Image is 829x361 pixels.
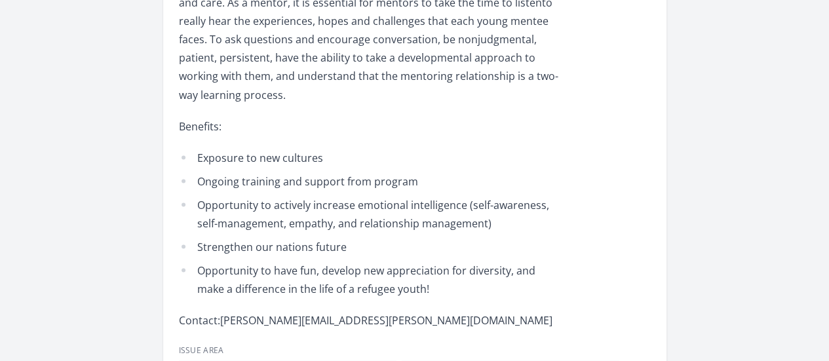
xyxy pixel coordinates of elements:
[179,261,562,297] li: Opportunity to have fun, develop new appreciation for diversity, and make a difference in the lif...
[179,117,562,135] p: Benefits:
[179,311,562,329] p: Contact: [PERSON_NAME][EMAIL_ADDRESS][PERSON_NAME][DOMAIN_NAME]
[179,195,562,232] li: Opportunity to actively increase emotional intelligence (self-awareness, self-management, empathy...
[179,237,562,256] li: Strengthen our nations future
[179,345,651,355] h3: Issue area
[179,172,562,190] li: Ongoing training and support from program
[179,148,562,166] li: Exposure to new cultures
